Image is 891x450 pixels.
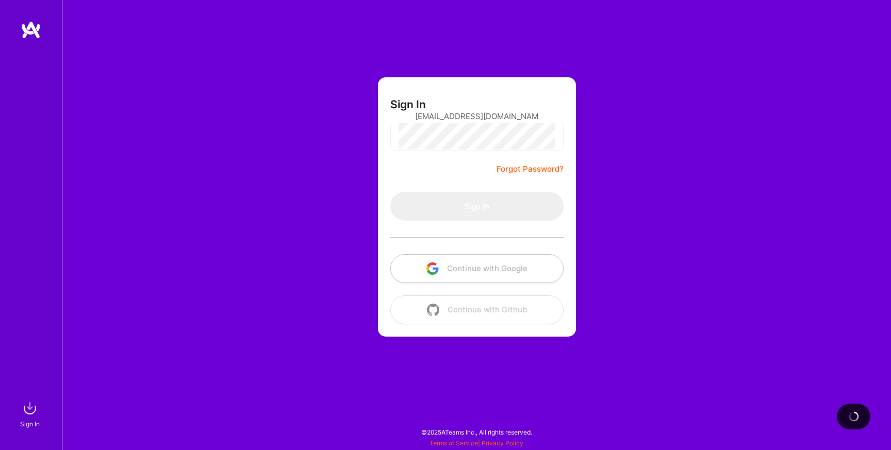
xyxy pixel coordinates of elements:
[62,419,891,445] div: © 2025 ATeams Inc., All rights reserved.
[20,398,40,419] img: sign in
[430,439,478,447] a: Terms of Service
[415,103,539,129] input: Email...
[426,262,439,275] img: icon
[430,439,523,447] span: |
[390,295,564,324] button: Continue with Github
[849,411,859,422] img: loading
[390,192,564,221] button: Sign In
[427,304,439,316] img: icon
[22,398,40,429] a: sign inSign In
[390,254,564,283] button: Continue with Google
[21,21,41,39] img: logo
[20,419,40,429] div: Sign In
[482,439,523,447] a: Privacy Policy
[497,163,564,175] a: Forgot Password?
[390,98,426,111] h3: Sign In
